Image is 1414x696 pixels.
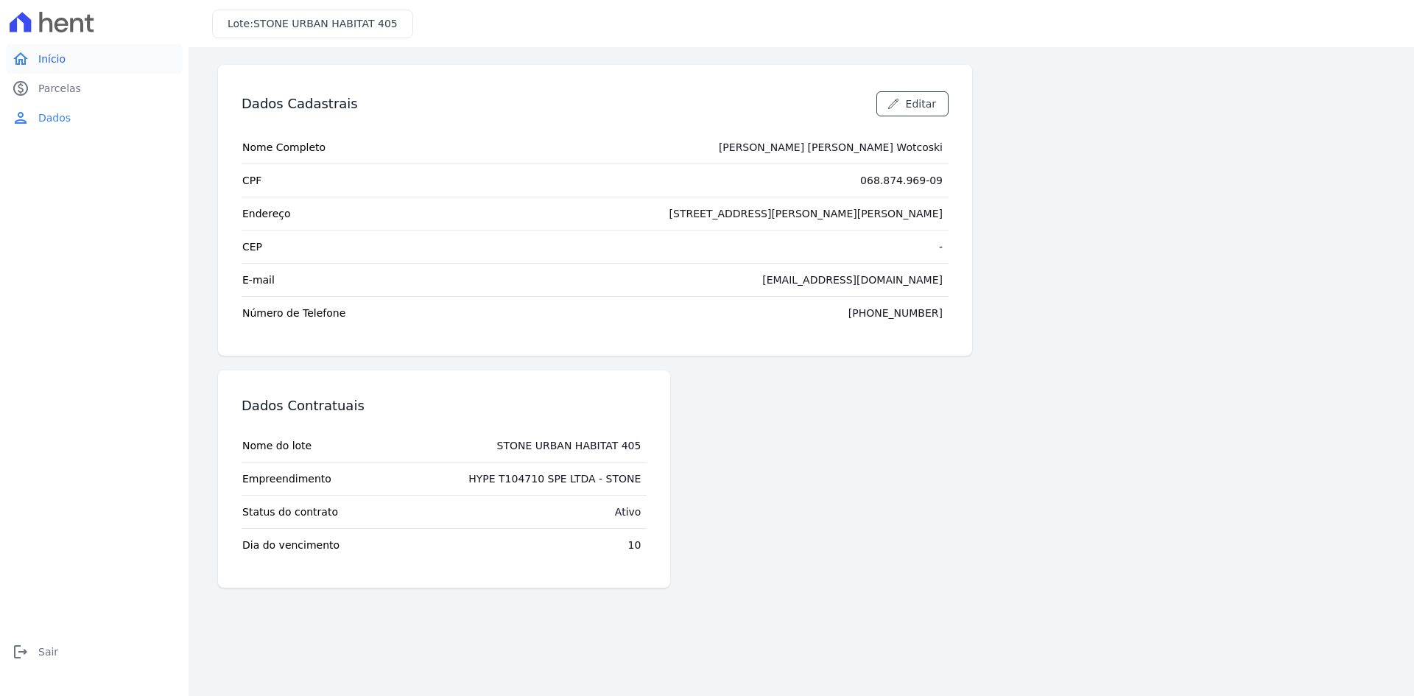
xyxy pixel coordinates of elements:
a: personDados [6,103,183,133]
span: Dados [38,110,71,125]
span: Endereço [242,206,291,221]
div: STONE URBAN HABITAT 405 [497,438,641,453]
div: 068.874.969-09 [860,173,943,188]
div: 10 [628,538,641,552]
span: Início [38,52,66,66]
span: Dia do vencimento [242,538,340,552]
h3: Dados Contratuais [242,397,365,415]
a: Editar [876,91,949,116]
a: homeInício [6,44,183,74]
i: paid [12,80,29,97]
span: Sair [38,644,58,659]
span: Parcelas [38,81,81,96]
span: Nome Completo [242,140,326,155]
span: CPF [242,173,261,188]
div: [PHONE_NUMBER] [848,306,943,320]
span: Editar [906,96,936,111]
div: Ativo [615,505,641,519]
div: - [939,239,943,254]
div: [PERSON_NAME] [PERSON_NAME] Wotcoski [719,140,943,155]
div: [EMAIL_ADDRESS][DOMAIN_NAME] [762,273,943,287]
span: Empreendimento [242,471,331,486]
div: HYPE T104710 SPE LTDA - STONE [468,471,641,486]
span: E-mail [242,273,275,287]
i: logout [12,643,29,661]
h3: Dados Cadastrais [242,95,358,113]
h3: Lote: [228,16,398,32]
i: person [12,109,29,127]
a: logoutSair [6,637,183,667]
span: Status do contrato [242,505,338,519]
i: home [12,50,29,68]
div: [STREET_ADDRESS][PERSON_NAME][PERSON_NAME] [669,206,943,221]
a: paidParcelas [6,74,183,103]
span: Número de Telefone [242,306,345,320]
span: CEP [242,239,262,254]
span: Nome do lote [242,438,312,453]
span: STONE URBAN HABITAT 405 [253,18,398,29]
